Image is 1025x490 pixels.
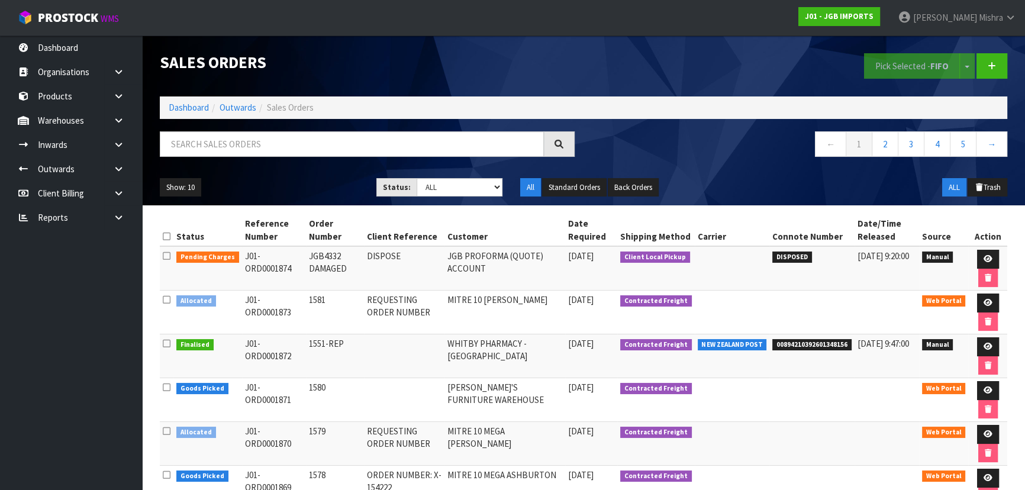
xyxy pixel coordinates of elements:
[592,131,1007,160] nav: Page navigation
[772,252,812,263] span: DISPOSED
[444,422,565,466] td: MITRE 10 MEGA [PERSON_NAME]
[968,214,1007,246] th: Action
[698,339,767,351] span: NEW ZEALAND POST
[176,470,228,482] span: Goods Picked
[620,295,692,307] span: Contracted Freight
[930,60,949,72] strong: FIFO
[898,131,924,157] a: 3
[220,102,256,113] a: Outwards
[815,131,846,157] a: ←
[306,214,364,246] th: Order Number
[173,214,242,246] th: Status
[922,252,953,263] span: Manual
[565,214,617,246] th: Date Required
[306,422,364,466] td: 1579
[169,102,209,113] a: Dashboard
[968,178,1007,197] button: Trash
[695,214,770,246] th: Carrier
[242,246,306,291] td: J01-ORD0001874
[176,252,239,263] span: Pending Charges
[176,383,228,395] span: Goods Picked
[979,12,1003,23] span: Mishra
[444,291,565,334] td: MITRE 10 [PERSON_NAME]
[520,178,541,197] button: All
[772,339,852,351] span: 00894210392601348156
[444,334,565,378] td: WHITBY PHARMACY - [GEOGRAPHIC_DATA]
[922,427,966,439] span: Web Portal
[798,7,880,26] a: J01 - JGB IMPORTS
[267,102,314,113] span: Sales Orders
[242,422,306,466] td: J01-ORD0001870
[568,382,594,393] span: [DATE]
[942,178,966,197] button: ALL
[913,12,977,23] span: [PERSON_NAME]
[160,178,201,197] button: Show: 10
[568,425,594,437] span: [DATE]
[306,291,364,334] td: 1581
[18,10,33,25] img: cube-alt.png
[620,339,692,351] span: Contracted Freight
[364,246,444,291] td: DISPOSE
[950,131,976,157] a: 5
[160,131,544,157] input: Search sales orders
[383,182,411,192] strong: Status:
[242,378,306,422] td: J01-ORD0001871
[101,13,119,24] small: WMS
[242,334,306,378] td: J01-ORD0001872
[568,250,594,262] span: [DATE]
[805,11,873,21] strong: J01 - JGB IMPORTS
[364,214,444,246] th: Client Reference
[922,383,966,395] span: Web Portal
[444,214,565,246] th: Customer
[858,250,909,262] span: [DATE] 9:20:00
[620,427,692,439] span: Contracted Freight
[924,131,950,157] a: 4
[976,131,1007,157] a: →
[620,470,692,482] span: Contracted Freight
[306,378,364,422] td: 1580
[922,339,953,351] span: Manual
[176,427,216,439] span: Allocated
[769,214,855,246] th: Connote Number
[306,246,364,291] td: JGB4332 DAMAGED
[444,378,565,422] td: [PERSON_NAME]'S FURNITURE WAREHOUSE
[620,252,690,263] span: Client Local Pickup
[176,295,216,307] span: Allocated
[242,214,306,246] th: Reference Number
[242,291,306,334] td: J01-ORD0001873
[176,339,214,351] span: Finalised
[608,178,659,197] button: Back Orders
[864,53,960,79] button: Pick Selected -FIFO
[617,214,695,246] th: Shipping Method
[919,214,969,246] th: Source
[855,214,919,246] th: Date/Time Released
[364,422,444,466] td: REQUESTING ORDER NUMBER
[846,131,872,157] a: 1
[568,338,594,349] span: [DATE]
[872,131,898,157] a: 2
[858,338,909,349] span: [DATE] 9:47:00
[568,469,594,481] span: [DATE]
[38,10,98,25] span: ProStock
[922,295,966,307] span: Web Portal
[364,291,444,334] td: REQUESTING ORDER NUMBER
[922,470,966,482] span: Web Portal
[568,294,594,305] span: [DATE]
[160,53,575,71] h1: Sales Orders
[444,246,565,291] td: JGB PROFORMA (QUOTE) ACCOUNT
[542,178,607,197] button: Standard Orders
[306,334,364,378] td: 1551-REP
[620,383,692,395] span: Contracted Freight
